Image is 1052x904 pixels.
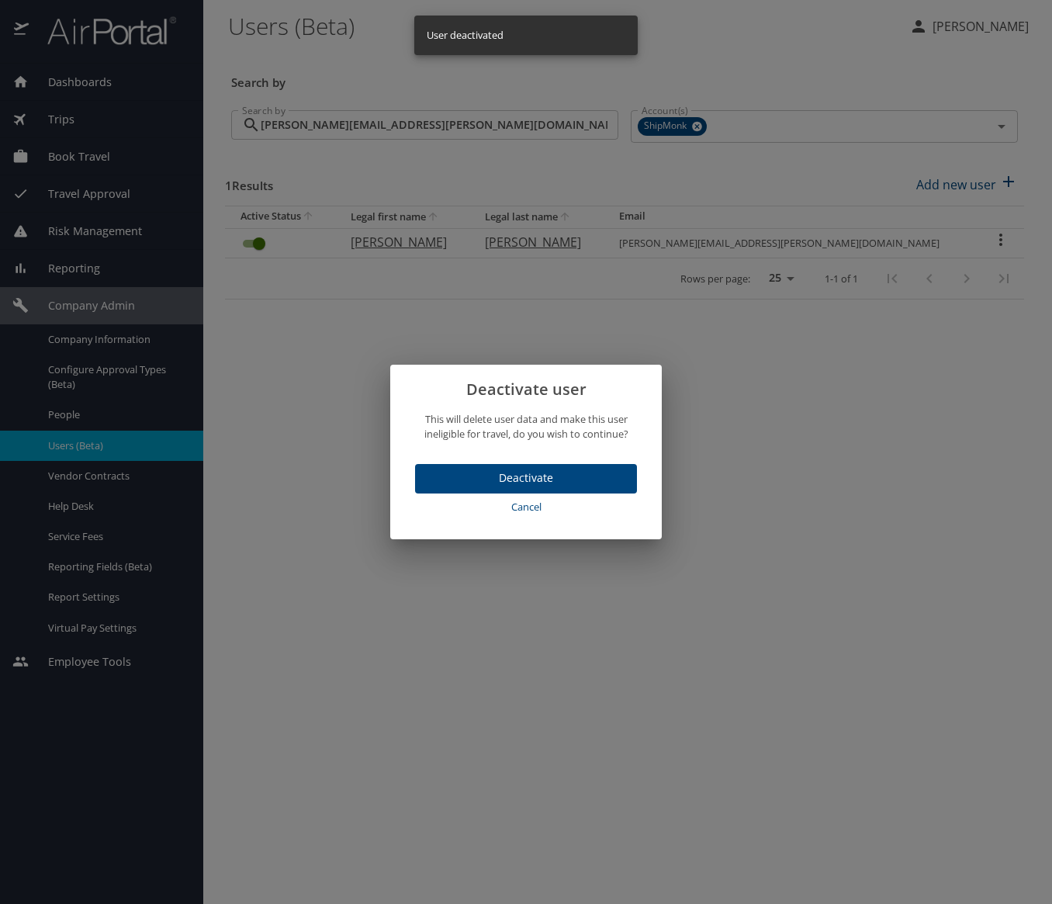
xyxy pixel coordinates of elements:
[427,20,504,50] div: User deactivated
[415,464,637,494] button: Deactivate
[409,377,643,402] h2: Deactivate user
[409,412,643,442] p: This will delete user data and make this user ineligible for travel, do you wish to continue?
[427,469,625,488] span: Deactivate
[415,494,637,521] button: Cancel
[421,498,631,516] span: Cancel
